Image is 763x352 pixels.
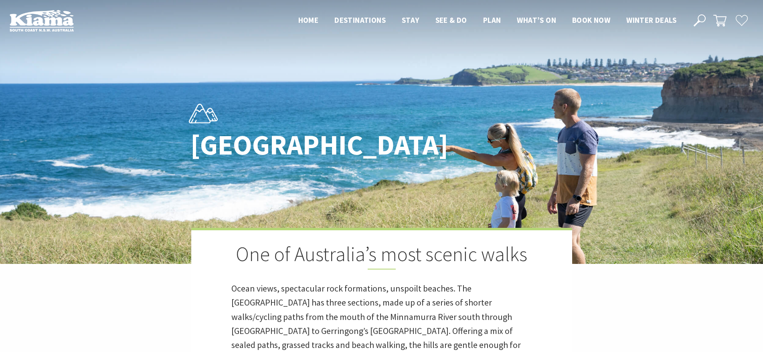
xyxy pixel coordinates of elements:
img: Kiama Logo [10,10,74,32]
nav: Main Menu [290,14,684,27]
span: Stay [402,15,419,25]
span: Winter Deals [626,15,676,25]
h1: [GEOGRAPHIC_DATA] [190,129,417,160]
span: Book now [572,15,610,25]
span: Plan [483,15,501,25]
span: See & Do [435,15,467,25]
span: Home [298,15,319,25]
span: Destinations [334,15,386,25]
span: What’s On [517,15,556,25]
h2: One of Australia’s most scenic walks [231,242,532,270]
